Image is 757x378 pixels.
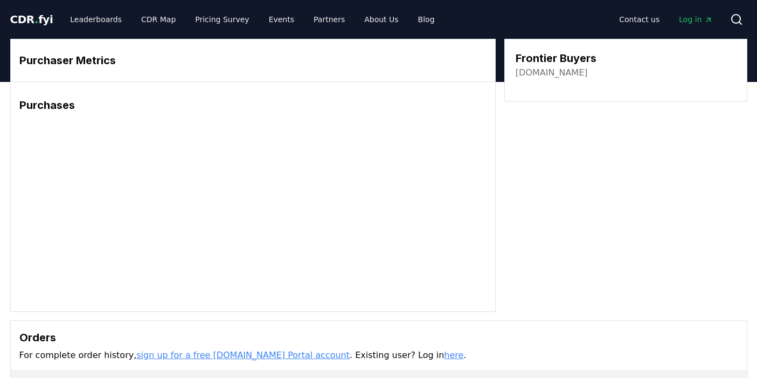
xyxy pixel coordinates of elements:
[516,66,588,79] a: [DOMAIN_NAME]
[260,10,303,29] a: Events
[670,10,721,29] a: Log in
[610,10,668,29] a: Contact us
[19,52,487,68] h3: Purchaser Metrics
[186,10,258,29] a: Pricing Survey
[610,10,721,29] nav: Main
[516,50,596,66] h3: Frontier Buyers
[136,350,350,360] a: sign up for a free [DOMAIN_NAME] Portal account
[133,10,184,29] a: CDR Map
[679,14,712,25] span: Log in
[10,13,53,26] span: CDR fyi
[305,10,353,29] a: Partners
[19,349,738,362] p: For complete order history, . Existing user? Log in .
[61,10,443,29] nav: Main
[61,10,130,29] a: Leaderboards
[19,97,487,113] h3: Purchases
[356,10,407,29] a: About Us
[34,13,38,26] span: .
[10,12,53,27] a: CDR.fyi
[444,350,463,360] a: here
[19,329,738,346] h3: Orders
[409,10,443,29] a: Blog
